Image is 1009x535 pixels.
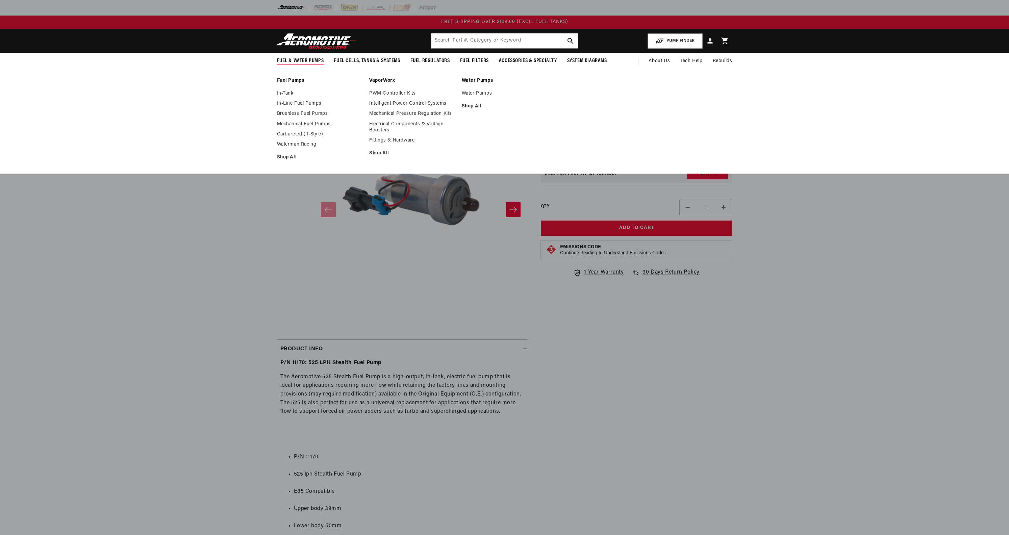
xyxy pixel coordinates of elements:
a: In-Tank [277,91,363,97]
li: Upper body 39mm [294,505,524,513]
a: VaporWorx [369,78,455,84]
a: Water Pumps [462,91,548,97]
a: Fittings & Hardware [369,137,455,144]
a: Brushless Fuel Pumps [277,111,363,117]
media-gallery: Gallery Viewer [277,94,527,325]
a: PWM Controller Kits [369,91,455,97]
a: Mechanical Fuel Pumps [277,121,363,127]
a: Electrical Components & Voltage Boosters [369,121,455,133]
a: Waterman Racing [277,142,363,148]
a: Shop All [277,154,363,160]
span: System Diagrams [567,57,607,65]
img: Emissions code [546,244,557,255]
p: Continue Reading to Understand Emissions Codes [560,250,666,256]
label: QTY [541,204,549,209]
a: Water Pumps [462,78,548,84]
input: Search by Part Number, Category or Keyword [431,33,578,48]
summary: Fuel & Water Pumps [272,53,329,69]
a: Carbureted (T-Style) [277,131,363,137]
summary: Product Info [277,339,527,359]
summary: System Diagrams [562,53,612,69]
button: Emissions CodeContinue Reading to Understand Emissions Codes [560,244,666,256]
a: In-Line Fuel Pumps [277,101,363,107]
button: Slide left [321,202,336,217]
a: Shop All [369,150,455,156]
a: Shop All [462,103,548,109]
span: Fuel Cells, Tanks & Systems [334,57,400,65]
span: 90 Days Return Policy [642,268,700,284]
strong: P/N 11170: 525 LPH Stealth Fuel Pump [280,360,382,365]
span: 1 Year Warranty [584,268,624,277]
li: P/N 11170 [294,453,524,462]
span: Tech Help [680,57,702,65]
span: About Us [649,58,670,63]
summary: Accessories & Specialty [494,53,562,69]
a: Intelligent Power Control Systems [369,101,455,107]
a: About Us [644,53,675,69]
a: 1 Year Warranty [573,268,624,277]
img: Aeromotive [274,33,359,49]
a: Fuel Pumps [277,78,363,84]
button: Slide right [506,202,521,217]
strong: Emissions Code [560,245,601,250]
summary: Fuel Filters [455,53,494,69]
button: PUMP FINDER [648,33,703,49]
li: Lower body 50mm [294,522,524,531]
a: Mechanical Pressure Regulation Kits [369,111,455,117]
summary: Fuel Regulators [405,53,455,69]
span: Accessories & Specialty [499,57,557,65]
span: Fuel Filters [460,57,489,65]
summary: Tech Help [675,53,707,69]
button: Add to Cart [541,221,732,236]
button: search button [563,33,578,48]
summary: Rebuilds [708,53,737,69]
p: The Aeromotive 525 Stealth Fuel Pump is a high-output, in-tank, electric fuel pump that is ideal ... [280,373,524,416]
li: 525 lph Stealth Fuel Pump [294,470,524,479]
span: Rebuilds [713,57,732,65]
a: 90 Days Return Policy [632,268,700,284]
h2: Product Info [280,345,323,354]
li: E85 Compatible [294,487,524,496]
span: FREE SHIPPING OVER $109.00 (EXCL. FUEL TANKS) [441,19,568,24]
span: Fuel Regulators [410,57,450,65]
span: Fuel & Water Pumps [277,57,324,65]
summary: Fuel Cells, Tanks & Systems [329,53,405,69]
